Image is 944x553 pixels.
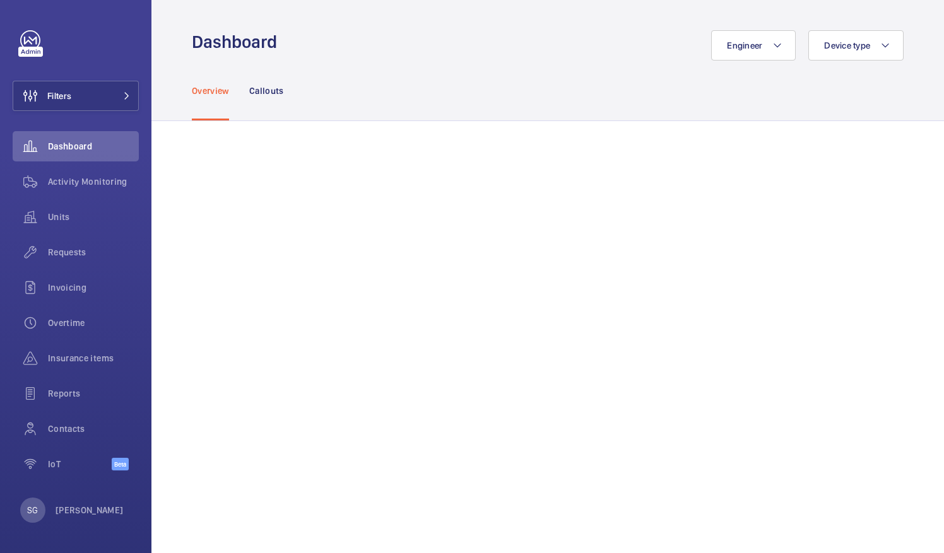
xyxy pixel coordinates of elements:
span: Reports [48,387,139,400]
button: Device type [808,30,904,61]
p: Callouts [249,84,284,97]
span: Dashboard [48,140,139,153]
p: [PERSON_NAME] [56,504,124,516]
span: IoT [48,458,112,470]
span: Device type [824,40,870,50]
span: Engineer [727,40,762,50]
span: Contacts [48,422,139,435]
span: Filters [47,90,71,102]
h1: Dashboard [192,30,285,54]
span: Activity Monitoring [48,175,139,188]
span: Insurance items [48,352,139,364]
span: Units [48,211,139,223]
button: Filters [13,81,139,111]
span: Requests [48,246,139,259]
span: Beta [112,458,129,470]
p: Overview [192,84,229,97]
button: Engineer [711,30,796,61]
span: Overtime [48,317,139,329]
span: Invoicing [48,281,139,294]
p: SG [27,504,38,516]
